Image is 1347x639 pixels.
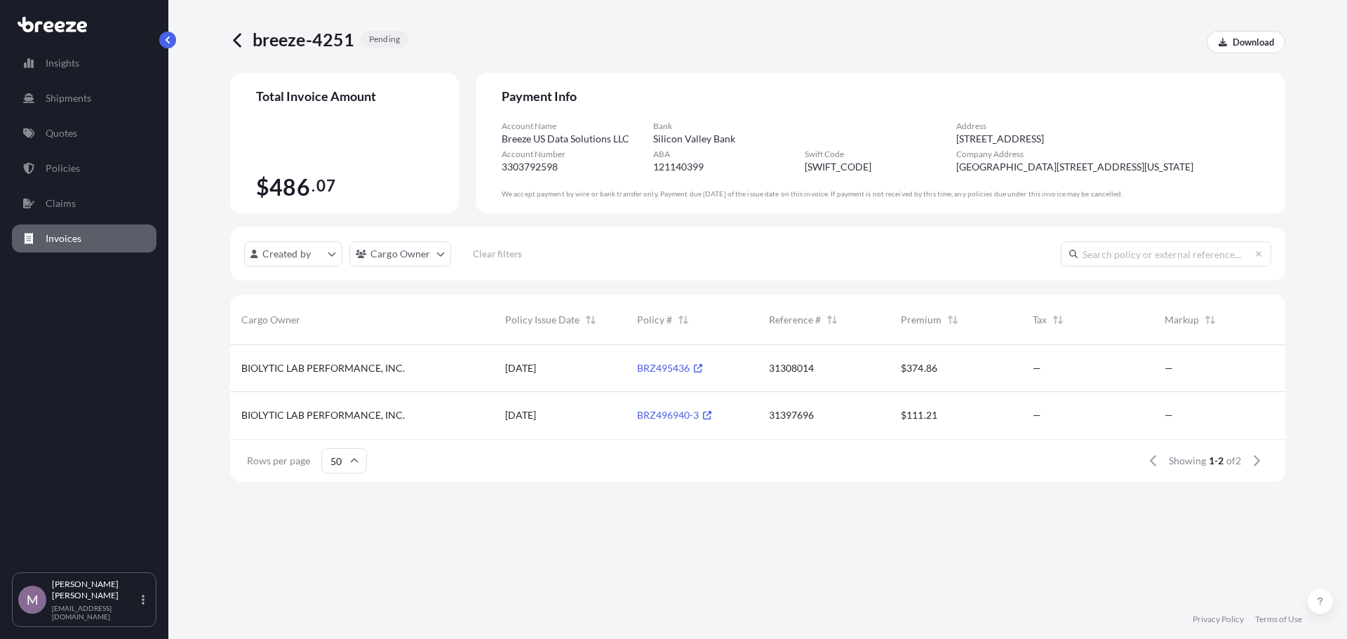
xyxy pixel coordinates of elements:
a: Shipments [12,84,156,112]
span: Tax [1033,313,1047,327]
span: [STREET_ADDRESS] [956,132,1044,146]
span: Swift Code [805,149,956,160]
span: Markup [1165,313,1199,327]
a: Policies [12,154,156,182]
span: Policy # [637,313,672,327]
button: Sort [824,311,840,328]
button: Sort [1202,311,1219,328]
span: $111.21 [901,408,937,422]
input: Search policy or external reference... [1061,241,1271,267]
p: Cargo Owner [370,247,431,261]
span: 121140399 [653,160,704,174]
p: pending [369,34,400,45]
p: [PERSON_NAME] [PERSON_NAME] [52,579,139,601]
p: Download [1233,35,1274,49]
button: Sort [944,311,961,328]
a: Claims [12,189,156,217]
span: Payment Info [502,88,1259,105]
span: Breeze US Data Solutions LLC [502,132,629,146]
a: Invoices [12,224,156,253]
p: Policies [46,161,80,175]
span: 1-2 [1209,454,1224,468]
span: $ [256,176,269,199]
button: Sort [1050,311,1066,328]
button: Clear filters [458,243,537,265]
p: Insights [46,56,79,70]
a: Insights [12,49,156,77]
p: Shipments [46,91,91,105]
span: ABA [653,149,805,160]
span: 07 [316,180,335,191]
span: [GEOGRAPHIC_DATA][STREET_ADDRESS][US_STATE] [956,160,1193,174]
span: $374.86 [901,361,937,375]
a: BRZ496940-3 [637,409,711,421]
span: 3303792598 [502,160,558,174]
a: Download [1207,31,1285,53]
a: Terms of Use [1255,614,1302,625]
p: Created by [262,247,311,261]
span: Company Address [956,149,1259,160]
span: Address [956,121,1259,132]
span: BIOLYTIC LAB PERFORMANCE, INC. [241,361,405,375]
div: We accept payment by wire or bank transfer only. Payment due [DATE] of the issue date on this inv... [502,189,1259,199]
p: Clear filters [473,247,522,261]
p: Invoices [46,231,81,245]
span: Bank [653,121,956,132]
span: 31397696 [769,408,814,422]
span: Reference # [769,313,821,327]
span: of 2 [1226,454,1241,468]
span: 31308014 [769,361,814,375]
span: . [311,180,315,191]
span: Silicon Valley Bank [653,132,735,146]
span: Account Number [502,149,653,160]
p: Quotes [46,126,77,140]
span: BIOLYTIC LAB PERFORMANCE, INC. [241,408,405,422]
span: Account Name [502,121,653,132]
div: — [1021,392,1153,439]
span: [SWIFT_CODE] [805,160,871,174]
p: Claims [46,196,76,210]
span: Showing [1169,454,1206,468]
span: 486 [269,176,310,199]
button: Sort [582,311,599,328]
span: — [1165,408,1173,422]
button: cargoOwner Filter options [349,241,451,267]
div: — [1021,345,1153,392]
a: Privacy Policy [1193,614,1244,625]
span: M [27,593,39,607]
a: BRZ495436 [637,362,702,374]
p: [EMAIL_ADDRESS][DOMAIN_NAME] [52,604,139,621]
span: — [1165,361,1173,375]
span: Rows per page [247,454,310,468]
button: createdBy Filter options [244,241,342,267]
span: Cargo Owner [241,313,300,327]
a: Quotes [12,119,156,147]
button: Sort [675,311,692,328]
span: [DATE] [505,361,536,375]
span: Policy Issue Date [505,313,579,327]
span: Premium [901,313,941,327]
span: [DATE] [505,408,536,422]
span: Total Invoice Amount [256,88,433,105]
span: breeze-4251 [253,28,355,51]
